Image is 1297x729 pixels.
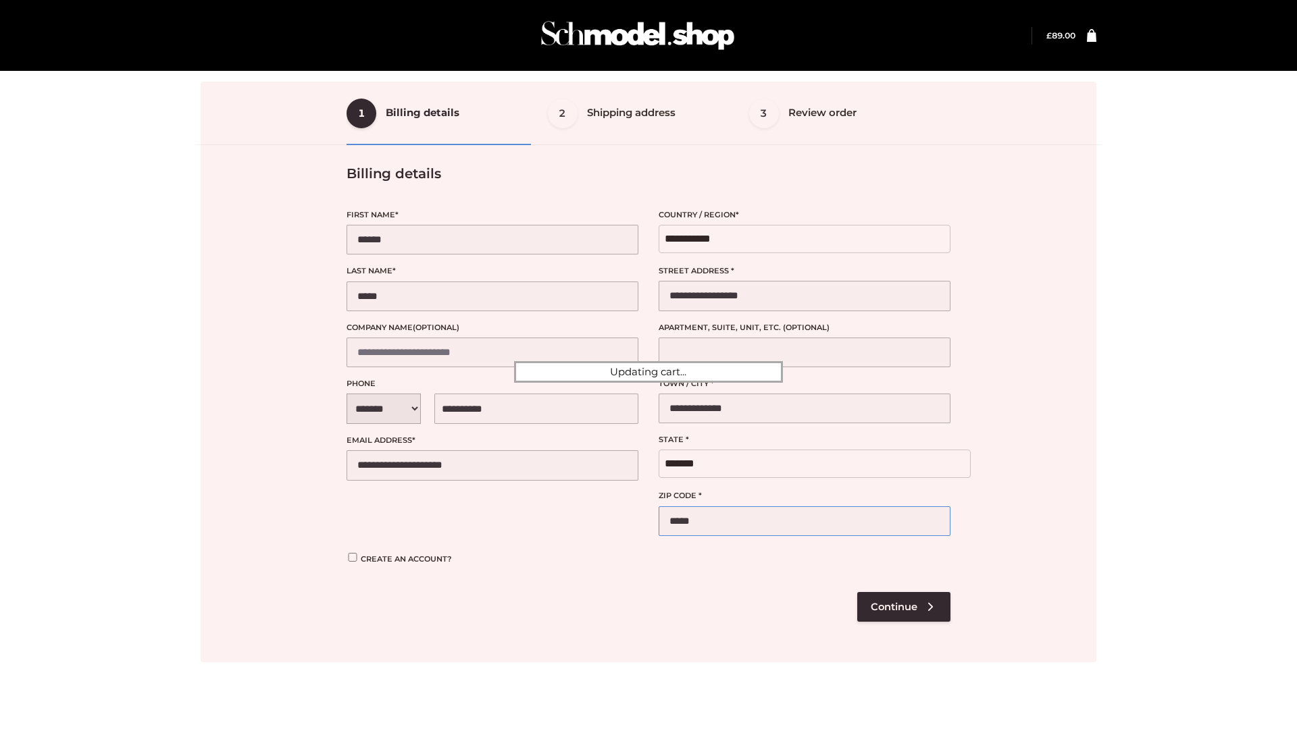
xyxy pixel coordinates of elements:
img: Schmodel Admin 964 [536,9,739,62]
a: £89.00 [1046,30,1075,40]
bdi: 89.00 [1046,30,1075,40]
div: Updating cart... [514,361,783,383]
span: £ [1046,30,1052,40]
